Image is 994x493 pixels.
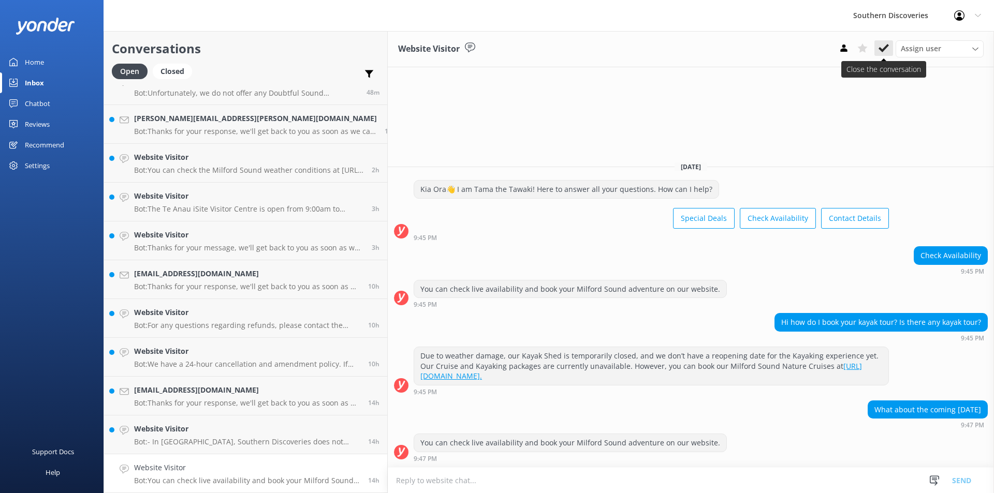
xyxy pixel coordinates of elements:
[25,52,44,72] div: Home
[774,334,988,341] div: Aug 30 2025 09:45pm (UTC +12:00) Pacific/Auckland
[25,114,50,135] div: Reviews
[675,162,707,171] span: [DATE]
[398,42,460,56] h3: Website Visitor
[104,66,387,105] a: Website VisitorBot:Unfortunately, we do not offer any Doubtful Sound experiences, including in [G...
[112,64,148,79] div: Open
[414,302,437,308] strong: 9:45 PM
[414,456,437,462] strong: 9:47 PM
[134,398,360,408] p: Bot: Thanks for your response, we'll get back to you as soon as we can during opening hours.
[914,267,988,275] div: Aug 30 2025 09:45pm (UTC +12:00) Pacific/Auckland
[134,282,360,291] p: Bot: Thanks for your response, we'll get back to you as soon as we can during opening hours.
[368,321,379,330] span: Aug 31 2025 02:20am (UTC +12:00) Pacific/Auckland
[368,398,379,407] span: Aug 30 2025 10:28pm (UTC +12:00) Pacific/Auckland
[914,247,987,264] div: Check Availability
[134,346,360,357] h4: Website Visitor
[372,166,379,174] span: Aug 31 2025 10:06am (UTC +12:00) Pacific/Auckland
[961,335,984,341] strong: 9:45 PM
[868,401,987,419] div: What about the coming [DATE]
[134,88,359,98] p: Bot: Unfortunately, we do not offer any Doubtful Sound experiences, including in [GEOGRAPHIC_DATA...
[868,421,988,428] div: Aug 30 2025 09:47pm (UTC +12:00) Pacific/Auckland
[414,389,437,395] strong: 9:45 PM
[134,476,360,485] p: Bot: You can check live availability and book your Milford Sound adventure on our website.
[961,422,984,428] strong: 9:47 PM
[134,243,364,252] p: Bot: Thanks for your message, we'll get back to you as soon as we can. You're also welcome to kee...
[134,113,377,124] h4: [PERSON_NAME][EMAIL_ADDRESS][PERSON_NAME][DOMAIN_NAME]
[104,260,387,299] a: [EMAIL_ADDRESS][DOMAIN_NAME]Bot:Thanks for your response, we'll get back to you as soon as we can...
[25,135,64,155] div: Recommend
[134,437,360,446] p: Bot: - In [GEOGRAPHIC_DATA], Southern Discoveries does not offer customer parking at the [GEOGRAP...
[104,415,387,454] a: Website VisitorBot:- In [GEOGRAPHIC_DATA], Southern Discoveries does not offer customer parking a...
[46,462,60,483] div: Help
[104,183,387,221] a: Website VisitorBot:The Te Anau iSite Visitor Centre is open from 9:00am to 5:00pm in winter, and ...
[104,299,387,338] a: Website VisitorBot:For any questions regarding refunds, please contact the Southern Discoveries t...
[414,181,719,198] div: Kia Ora👋 I am Tama the Tawaki! Here to answer all your questions. How can I help?
[961,268,984,275] strong: 9:45 PM
[414,347,888,385] div: Due to weather damage, our Kayak Shed is temporarily closed, and we don’t have a reopening date f...
[16,18,75,35] img: yonder-white-logo.png
[367,88,379,97] span: Aug 31 2025 11:40am (UTC +12:00) Pacific/Auckland
[134,166,364,175] p: Bot: You can check the Milford Sound weather conditions at [URL][DOMAIN_NAME]. The weather in thi...
[414,455,727,462] div: Aug 30 2025 09:47pm (UTC +12:00) Pacific/Auckland
[385,127,392,136] span: Aug 31 2025 10:45am (UTC +12:00) Pacific/Auckland
[414,434,726,452] div: You can check live availability and book your Milford Sound adventure on our website.
[368,282,379,291] span: Aug 31 2025 02:27am (UTC +12:00) Pacific/Auckland
[25,93,50,114] div: Chatbot
[673,208,735,229] button: Special Deals
[821,208,889,229] button: Contact Details
[414,388,889,395] div: Aug 30 2025 09:45pm (UTC +12:00) Pacific/Auckland
[414,235,437,241] strong: 9:45 PM
[25,155,50,176] div: Settings
[740,208,816,229] button: Check Availability
[153,65,197,77] a: Closed
[104,338,387,377] a: Website VisitorBot:We have a 24-hour cancellation and amendment policy. If you notify us more tha...
[134,229,364,241] h4: Website Visitor
[372,243,379,252] span: Aug 31 2025 08:49am (UTC +12:00) Pacific/Auckland
[104,221,387,260] a: Website VisitorBot:Thanks for your message, we'll get back to you as soon as we can. You're also ...
[134,462,360,473] h4: Website Visitor
[134,360,360,369] p: Bot: We have a 24-hour cancellation and amendment policy. If you notify us more than 24 hours bef...
[104,377,387,415] a: [EMAIL_ADDRESS][DOMAIN_NAME]Bot:Thanks for your response, we'll get back to you as soon as we can...
[134,384,360,396] h4: [EMAIL_ADDRESS][DOMAIN_NAME]
[112,65,153,77] a: Open
[134,190,364,202] h4: Website Visitor
[896,40,984,57] div: Assign User
[134,152,364,163] h4: Website Visitor
[775,313,987,331] div: Hi how do I book your kayak tour? Is there any kayak tour?
[368,437,379,446] span: Aug 30 2025 09:51pm (UTC +12:00) Pacific/Auckland
[372,204,379,213] span: Aug 31 2025 09:01am (UTC +12:00) Pacific/Auckland
[134,204,364,214] p: Bot: The Te Anau iSite Visitor Centre is open from 9:00am to 5:00pm in winter, and from 9:00am to...
[104,144,387,183] a: Website VisitorBot:You can check the Milford Sound weather conditions at [URL][DOMAIN_NAME]. The ...
[414,234,889,241] div: Aug 30 2025 09:45pm (UTC +12:00) Pacific/Auckland
[134,423,360,435] h4: Website Visitor
[420,361,862,381] a: [URL][DOMAIN_NAME].
[112,39,379,58] h2: Conversations
[134,307,360,318] h4: Website Visitor
[368,360,379,368] span: Aug 31 2025 01:50am (UTC +12:00) Pacific/Auckland
[134,127,377,136] p: Bot: Thanks for your response, we'll get back to you as soon as we can during opening hours.
[368,476,379,485] span: Aug 30 2025 09:47pm (UTC +12:00) Pacific/Auckland
[414,280,726,298] div: You can check live availability and book your Milford Sound adventure on our website.
[25,72,44,93] div: Inbox
[32,441,74,462] div: Support Docs
[134,321,360,330] p: Bot: For any questions regarding refunds, please contact the Southern Discoveries team by phone a...
[153,64,192,79] div: Closed
[134,268,360,279] h4: [EMAIL_ADDRESS][DOMAIN_NAME]
[901,43,941,54] span: Assign user
[104,454,387,493] a: Website VisitorBot:You can check live availability and book your Milford Sound adventure on our w...
[104,105,387,144] a: [PERSON_NAME][EMAIL_ADDRESS][PERSON_NAME][DOMAIN_NAME]Bot:Thanks for your response, we'll get bac...
[414,301,727,308] div: Aug 30 2025 09:45pm (UTC +12:00) Pacific/Auckland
